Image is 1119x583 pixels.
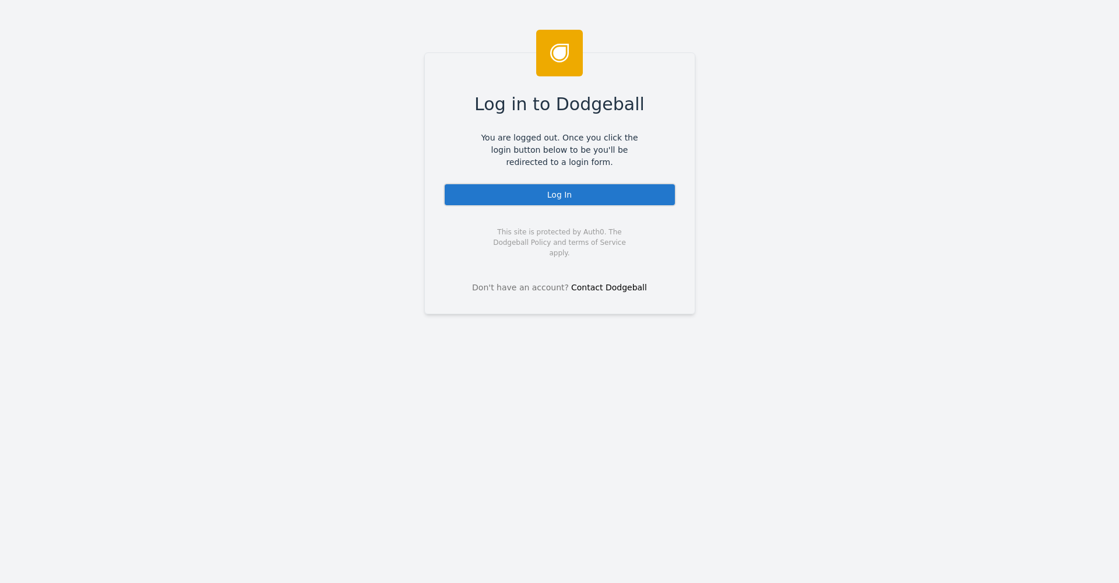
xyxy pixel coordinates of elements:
[571,283,647,292] a: Contact Dodgeball
[472,282,569,294] span: Don't have an account?
[473,132,647,168] span: You are logged out. Once you click the login button below to be you'll be redirected to a login f...
[483,227,636,258] span: This site is protected by Auth0. The Dodgeball Policy and terms of Service apply.
[474,91,645,117] span: Log in to Dodgeball
[444,183,676,206] div: Log In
